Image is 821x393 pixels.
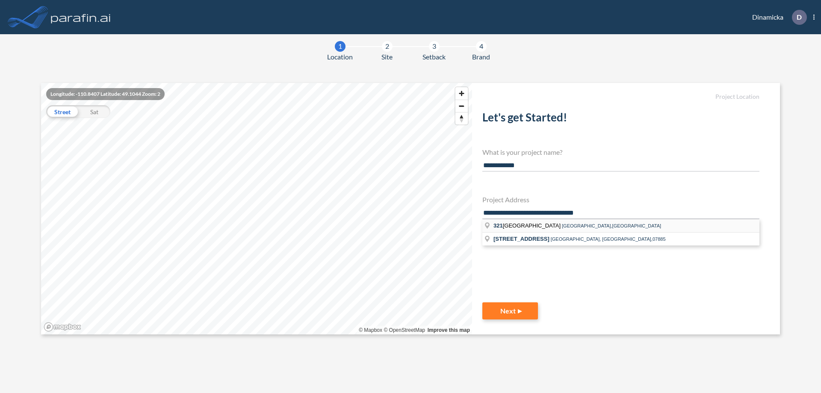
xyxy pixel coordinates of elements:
h4: What is your project name? [482,148,759,156]
button: Zoom out [455,100,468,112]
canvas: Map [41,83,472,334]
div: 2 [382,41,393,52]
div: Longitude: -110.8407 Latitude: 49.1044 Zoom: 2 [46,88,165,100]
span: Brand [472,52,490,62]
img: logo [49,9,112,26]
button: Zoom in [455,87,468,100]
a: Improve this map [428,327,470,333]
span: [GEOGRAPHIC_DATA],[GEOGRAPHIC_DATA] [562,223,661,228]
div: 1 [335,41,346,52]
div: Street [46,105,78,118]
span: [GEOGRAPHIC_DATA], [GEOGRAPHIC_DATA],07885 [551,236,666,242]
button: Reset bearing to north [455,112,468,124]
span: Setback [422,52,446,62]
h2: Let's get Started! [482,111,759,127]
div: Sat [78,105,110,118]
a: OpenStreetMap [384,327,425,333]
p: D [797,13,802,21]
h4: Project Address [482,195,759,204]
button: Next [482,302,538,319]
a: Mapbox [359,327,382,333]
span: [GEOGRAPHIC_DATA] [493,222,562,229]
div: 3 [429,41,440,52]
a: Mapbox homepage [44,322,81,332]
h5: Project Location [482,93,759,100]
div: 4 [476,41,487,52]
span: Site [381,52,393,62]
div: Dinamicka [739,10,815,25]
span: 321 [493,222,503,229]
span: [STREET_ADDRESS] [493,236,549,242]
span: Location [327,52,353,62]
